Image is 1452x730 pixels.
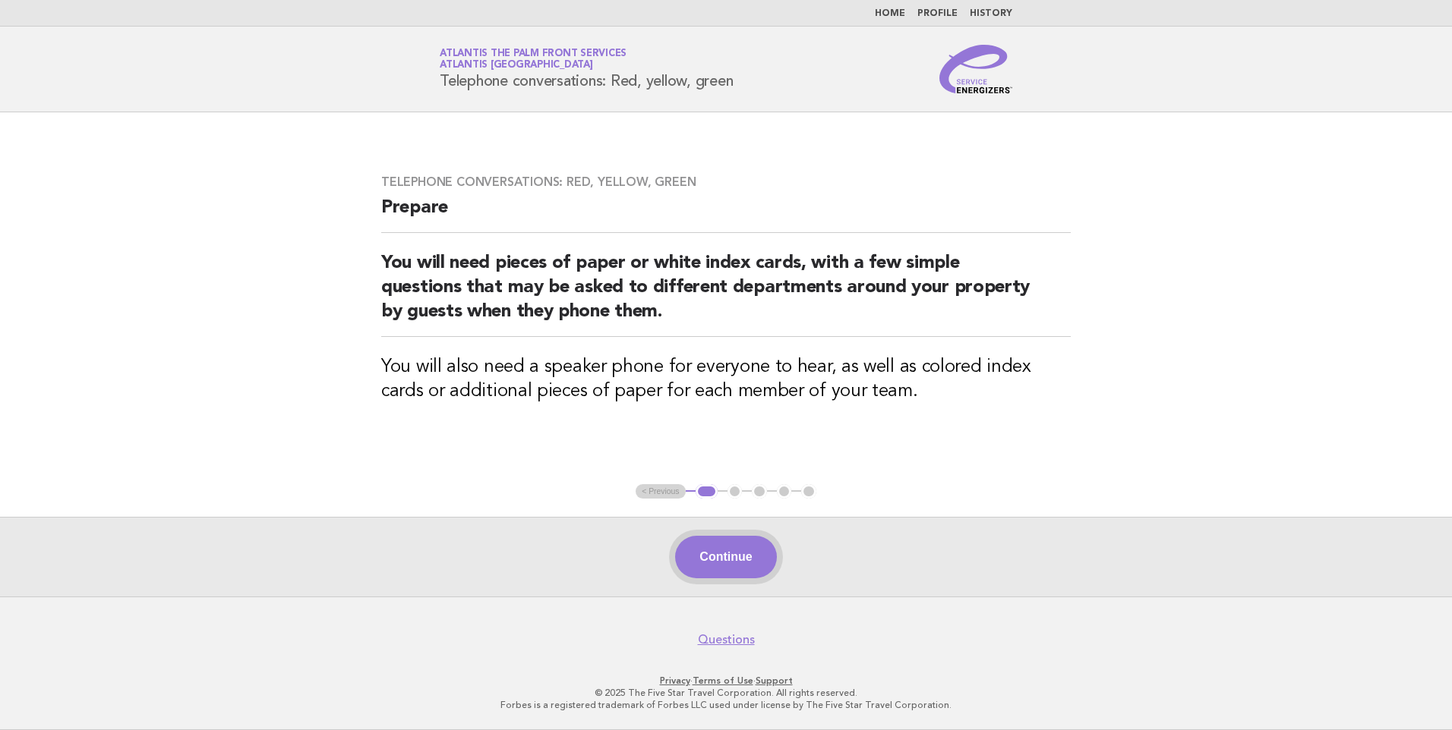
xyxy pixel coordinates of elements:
[261,675,1191,687] p: · ·
[440,49,627,70] a: Atlantis The Palm Front ServicesAtlantis [GEOGRAPHIC_DATA]
[440,61,593,71] span: Atlantis [GEOGRAPHIC_DATA]
[917,9,958,18] a: Profile
[440,49,733,89] h1: Telephone conversations: Red, yellow, green
[675,536,776,578] button: Continue
[381,196,1071,233] h2: Prepare
[875,9,905,18] a: Home
[381,175,1071,190] h3: Telephone conversations: Red, yellow, green
[693,675,753,686] a: Terms of Use
[381,355,1071,404] h3: You will also need a speaker phone for everyone to hear, as well as colored index cards or additi...
[381,251,1071,337] h2: You will need pieces of paper or white index cards, with a few simple questions that may be asked...
[970,9,1012,18] a: History
[261,699,1191,711] p: Forbes is a registered trademark of Forbes LLC used under license by The Five Star Travel Corpora...
[698,632,755,647] a: Questions
[261,687,1191,699] p: © 2025 The Five Star Travel Corporation. All rights reserved.
[756,675,793,686] a: Support
[660,675,690,686] a: Privacy
[939,45,1012,93] img: Service Energizers
[696,484,718,499] button: 1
